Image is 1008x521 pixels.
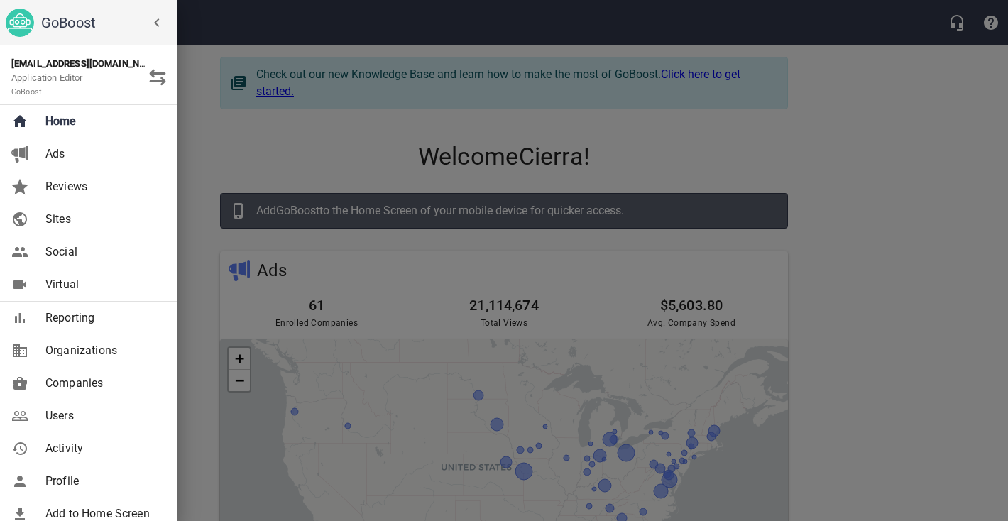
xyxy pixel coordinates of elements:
span: Companies [45,375,160,392]
span: Organizations [45,342,160,359]
h6: GoBoost [41,11,172,34]
span: Ads [45,146,160,163]
span: Social [45,243,160,260]
img: go_boost_head.png [6,9,34,37]
strong: [EMAIL_ADDRESS][DOMAIN_NAME] [11,58,161,69]
span: Reviews [45,178,160,195]
span: Sites [45,211,160,228]
span: Virtual [45,276,160,293]
button: Switch Role [141,60,175,94]
span: Profile [45,473,160,490]
span: Home [45,113,160,130]
small: GoBoost [11,87,42,97]
span: Reporting [45,309,160,327]
span: Activity [45,440,160,457]
span: Users [45,407,160,424]
span: Application Editor [11,72,83,97]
